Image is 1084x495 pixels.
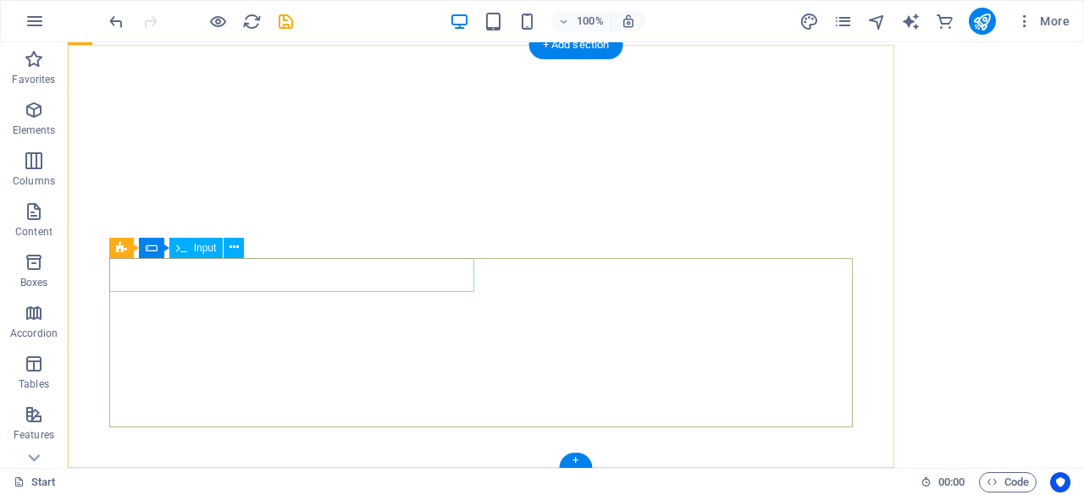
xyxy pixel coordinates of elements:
i: Design (Ctrl+Alt+Y) [799,12,819,31]
button: reload [241,11,262,31]
button: Click here to leave preview mode and continue editing [207,11,228,31]
button: save [275,11,296,31]
button: text_generator [901,11,921,31]
p: Accordion [10,327,58,340]
p: Elements [13,124,56,137]
i: AI Writer [901,12,921,31]
span: More [1016,13,1070,30]
button: 100% [551,11,611,31]
button: undo [106,11,126,31]
button: design [799,11,820,31]
p: Boxes [20,276,48,289]
h6: 100% [577,11,604,31]
i: Commerce [935,12,954,31]
a: Click to cancel selection. Double-click to open Pages [14,472,56,492]
p: Features [14,428,54,442]
i: Reload page [242,12,262,31]
span: : [950,476,953,488]
button: More [1009,8,1076,35]
span: Code [987,472,1029,492]
i: Publish [972,12,992,31]
button: pages [833,11,854,31]
button: publish [969,8,996,35]
div: + [559,453,592,468]
span: 00 00 [938,472,965,492]
p: Columns [13,174,55,188]
i: Pages (Ctrl+Alt+S) [833,12,853,31]
div: + Add section [529,30,623,59]
span: Input [194,243,217,253]
button: commerce [935,11,955,31]
h6: Session time [921,472,965,492]
button: navigator [867,11,888,31]
p: Favorites [12,73,55,86]
i: Save (Ctrl+S) [276,12,296,31]
i: Undo: Delete elements (Ctrl+Z) [107,12,126,31]
button: Code [979,472,1037,492]
p: Tables [19,377,49,391]
p: Content [15,225,53,239]
button: Usercentrics [1050,472,1070,492]
i: Navigator [867,12,887,31]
